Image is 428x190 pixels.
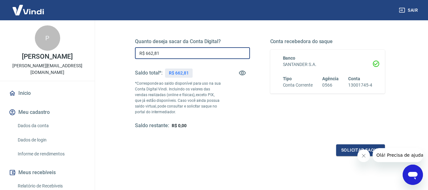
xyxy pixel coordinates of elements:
a: Início [8,86,87,100]
span: Tipo [283,76,292,81]
p: R$ 662,81 [169,70,189,76]
h5: Saldo restante: [135,122,169,129]
p: [PERSON_NAME][EMAIL_ADDRESS][DOMAIN_NAME] [5,62,90,76]
a: Dados de login [15,134,87,147]
h6: SANTANDER S.A. [283,61,373,68]
h6: Conta Corrente [283,82,313,88]
img: Vindi [8,0,49,20]
h6: 13001745-4 [348,82,372,88]
iframe: Mensagem da empresa [373,148,423,162]
span: Conta [348,76,360,81]
h5: Conta recebedora do saque [270,38,385,45]
span: R$ 0,00 [172,123,187,128]
a: Dados da conta [15,119,87,132]
span: Olá! Precisa de ajuda? [4,4,53,10]
iframe: Botão para abrir a janela de mensagens [403,165,423,185]
button: Solicitar saque [336,144,385,156]
h5: Quanto deseja sacar da Conta Digital? [135,38,250,45]
button: Meus recebíveis [8,166,87,180]
button: Meu cadastro [8,105,87,119]
h5: Saldo total*: [135,70,163,76]
a: Informe de rendimentos [15,147,87,161]
p: [PERSON_NAME] [22,53,73,60]
div: P [35,25,60,51]
span: Agência [322,76,339,81]
p: *Corresponde ao saldo disponível para uso na sua Conta Digital Vindi. Incluindo os valores das ve... [135,81,221,115]
h6: 0566 [322,82,339,88]
iframe: Fechar mensagem [357,149,370,162]
span: Banco [283,56,296,61]
button: Sair [398,4,420,16]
